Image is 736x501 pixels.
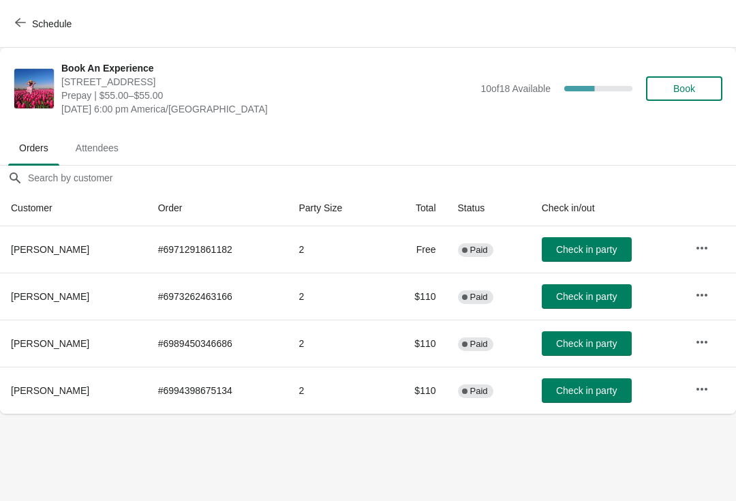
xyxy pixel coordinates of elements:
img: Book An Experience [14,69,54,108]
th: Status [447,190,531,226]
span: Paid [470,245,488,256]
span: Check in party [556,291,617,302]
span: Paid [470,386,488,397]
span: Check in party [556,385,617,396]
td: 2 [288,226,383,273]
span: 10 of 18 Available [480,83,551,94]
span: [DATE] 6:00 pm America/[GEOGRAPHIC_DATA] [61,102,474,116]
td: 2 [288,273,383,320]
td: Free [384,226,447,273]
button: Check in party [542,237,632,262]
span: [PERSON_NAME] [11,338,89,349]
span: [PERSON_NAME] [11,244,89,255]
span: Check in party [556,244,617,255]
td: $110 [384,367,447,414]
td: $110 [384,273,447,320]
td: # 6994398675134 [147,367,288,414]
span: Check in party [556,338,617,349]
button: Schedule [7,12,82,36]
span: Attendees [65,136,129,160]
span: Paid [470,292,488,303]
input: Search by customer [27,166,736,190]
th: Party Size [288,190,383,226]
span: Prepay | $55.00–$55.00 [61,89,474,102]
span: Book An Experience [61,61,474,75]
button: Check in party [542,284,632,309]
span: [PERSON_NAME] [11,385,89,396]
span: [STREET_ADDRESS] [61,75,474,89]
td: 2 [288,320,383,367]
button: Book [646,76,722,101]
td: $110 [384,320,447,367]
span: Schedule [32,18,72,29]
span: Orders [8,136,59,160]
td: # 6971291861182 [147,226,288,273]
th: Total [384,190,447,226]
td: 2 [288,367,383,414]
td: # 6989450346686 [147,320,288,367]
th: Order [147,190,288,226]
button: Check in party [542,378,632,403]
span: Book [673,83,695,94]
button: Check in party [542,331,632,356]
span: [PERSON_NAME] [11,291,89,302]
th: Check in/out [531,190,684,226]
td: # 6973262463166 [147,273,288,320]
span: Paid [470,339,488,350]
